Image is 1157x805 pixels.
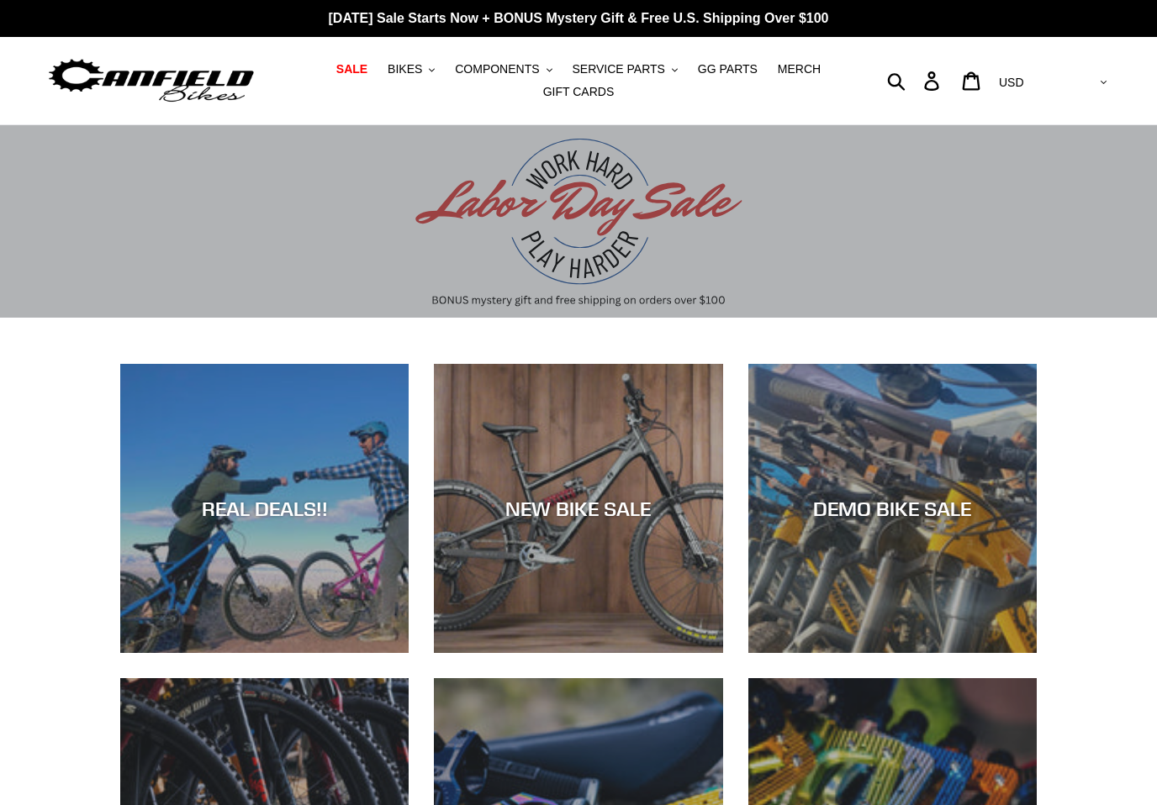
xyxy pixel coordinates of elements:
[748,497,1037,521] div: DEMO BIKE SALE
[748,364,1037,652] a: DEMO BIKE SALE
[379,58,443,81] button: BIKES
[328,58,376,81] a: SALE
[336,62,367,76] span: SALE
[572,62,664,76] span: SERVICE PARTS
[543,85,615,99] span: GIFT CARDS
[434,364,722,652] a: NEW BIKE SALE
[769,58,829,81] a: MERCH
[434,497,722,521] div: NEW BIKE SALE
[46,55,256,108] img: Canfield Bikes
[446,58,560,81] button: COMPONENTS
[563,58,685,81] button: SERVICE PARTS
[778,62,821,76] span: MERCH
[455,62,539,76] span: COMPONENTS
[689,58,766,81] a: GG PARTS
[388,62,422,76] span: BIKES
[535,81,623,103] a: GIFT CARDS
[698,62,758,76] span: GG PARTS
[120,364,409,652] a: REAL DEALS!!
[120,497,409,521] div: REAL DEALS!!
